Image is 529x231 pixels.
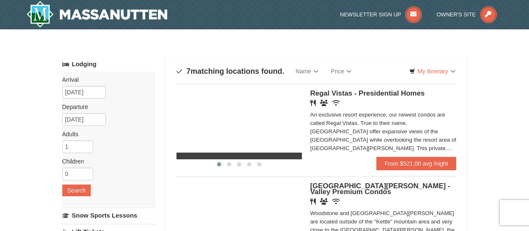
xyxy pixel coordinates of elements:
[26,1,168,28] img: Massanutten Resort Logo
[62,103,149,111] label: Departure
[62,130,149,138] label: Adults
[332,100,340,106] i: Wireless Internet (free)
[437,11,476,18] span: Owner's Site
[310,198,316,205] i: Restaurant
[437,11,497,18] a: Owner's Site
[176,67,284,75] h4: matching locations found.
[376,157,457,170] a: From $521.00 avg /night
[340,11,422,18] a: Newsletter Sign Up
[310,182,450,196] span: [GEOGRAPHIC_DATA][PERSON_NAME] - Valley Premium Condos
[289,63,325,80] a: Name
[62,157,149,166] label: Children
[310,100,316,106] i: Restaurant
[310,111,457,153] div: An exclusive resort experience, our newest condos are called Regal Vistas. True to their name, [G...
[320,198,328,205] i: Banquet Facilities
[62,57,156,72] a: Lodging
[404,65,460,78] a: My Itinerary
[187,67,191,75] span: 7
[62,75,149,84] label: Arrival
[320,100,328,106] i: Banquet Facilities
[26,1,168,28] a: Massanutten Resort
[332,198,340,205] i: Wireless Internet (free)
[62,208,156,223] a: Snow Sports Lessons
[62,184,91,196] button: Search
[340,11,401,18] span: Newsletter Sign Up
[325,63,358,80] a: Price
[310,89,425,97] span: Regal Vistas - Presidential Homes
